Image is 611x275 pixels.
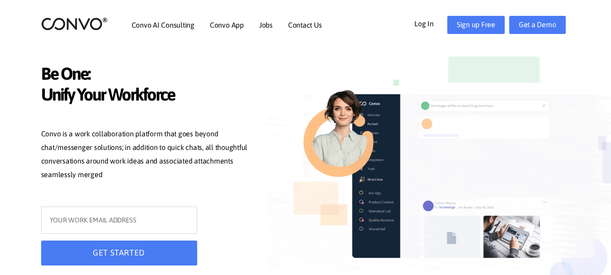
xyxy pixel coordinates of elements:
[41,63,254,87] span: Be One:
[41,241,197,265] button: GET STARTED
[447,16,505,34] a: Sign up Free
[288,21,322,29] a: Contact Us
[41,207,197,234] input: YOUR WORK EMAIL ADDRESS
[41,17,108,31] img: logo_2.png
[414,16,447,30] a: Log In
[259,21,273,29] a: Jobs
[41,127,254,183] p: Convo is a work collaboration platform that goes beyond chat/messenger solutions; in addition to ...
[132,21,194,29] a: Convo AI Consulting
[41,84,254,107] span: Unify Your Workforce
[509,16,566,34] a: Get a Demo
[210,21,244,29] a: Convo App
